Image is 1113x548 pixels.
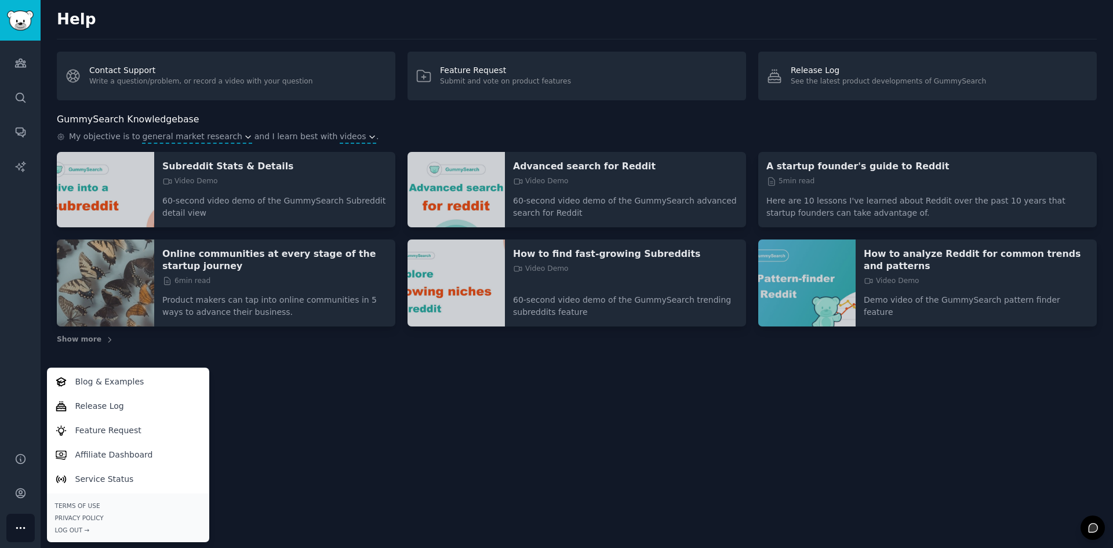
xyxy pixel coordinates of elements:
span: 6 min read [162,276,210,286]
a: Subreddit Stats & Details [162,160,387,172]
a: Contact SupportWrite a question/problem, or record a video with your question [57,52,395,100]
span: Show more [57,335,101,345]
a: Release LogSee the latest product developments of GummySearch [758,52,1097,100]
a: How to analyze Reddit for common trends and patterns [864,248,1089,272]
span: 5 min read [766,176,814,187]
div: Submit and vote on product features [440,77,571,87]
button: videos [340,130,376,143]
h2: GummySearch Knowledgebase [57,112,199,127]
img: Online communities at every stage of the startup journey [57,239,154,327]
div: . [57,130,1097,144]
a: Blog & Examples [49,369,207,394]
span: general market research [142,130,242,143]
p: Release Log [75,400,124,412]
span: Video Demo [864,276,919,286]
span: videos [340,130,366,143]
img: How to analyze Reddit for common trends and patterns [758,239,856,327]
a: Affiliate Dashboard [49,442,207,467]
a: Feature RequestSubmit and vote on product features [408,52,746,100]
p: Demo video of the GummySearch pattern finder feature [864,286,1089,318]
a: Advanced search for Reddit [513,160,738,172]
p: Product makers can tap into online communities in 5 ways to advance their business. [162,286,387,318]
span: Video Demo [162,176,218,187]
a: A startup founder's guide to Reddit [766,160,1089,172]
a: Release Log [49,394,207,418]
p: 60-second video demo of the GummySearch advanced search for Reddit [513,187,738,219]
p: Blog & Examples [75,376,144,388]
a: How to find fast-growing Subreddits [513,248,738,260]
p: Here are 10 lessons I've learned about Reddit over the past 10 years that startup founders can ta... [766,187,1089,219]
div: Log Out → [55,526,201,534]
button: general market research [142,130,252,143]
h2: Help [57,10,1097,29]
p: Feature Request [75,424,141,437]
a: Service Status [49,467,207,491]
img: Advanced search for Reddit [408,152,505,227]
span: and I learn best with [254,130,338,144]
div: See the latest product developments of GummySearch [791,77,986,87]
p: Service Status [75,473,134,485]
img: GummySearch logo [7,10,34,31]
a: Online communities at every stage of the startup journey [162,248,387,272]
span: My objective is to [69,130,140,144]
a: Feature Request [49,418,207,442]
div: Feature Request [440,64,571,77]
span: Video Demo [513,264,569,274]
p: 60-second video demo of the GummySearch trending subreddits feature [513,286,738,318]
p: Affiliate Dashboard [75,449,153,461]
a: Terms of Use [55,502,201,510]
img: Subreddit Stats & Details [57,152,154,227]
img: How to find fast-growing Subreddits [408,239,505,327]
span: Video Demo [513,176,569,187]
div: Release Log [791,64,986,77]
p: 60-second video demo of the GummySearch Subreddit detail view [162,187,387,219]
a: Privacy Policy [55,514,201,522]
